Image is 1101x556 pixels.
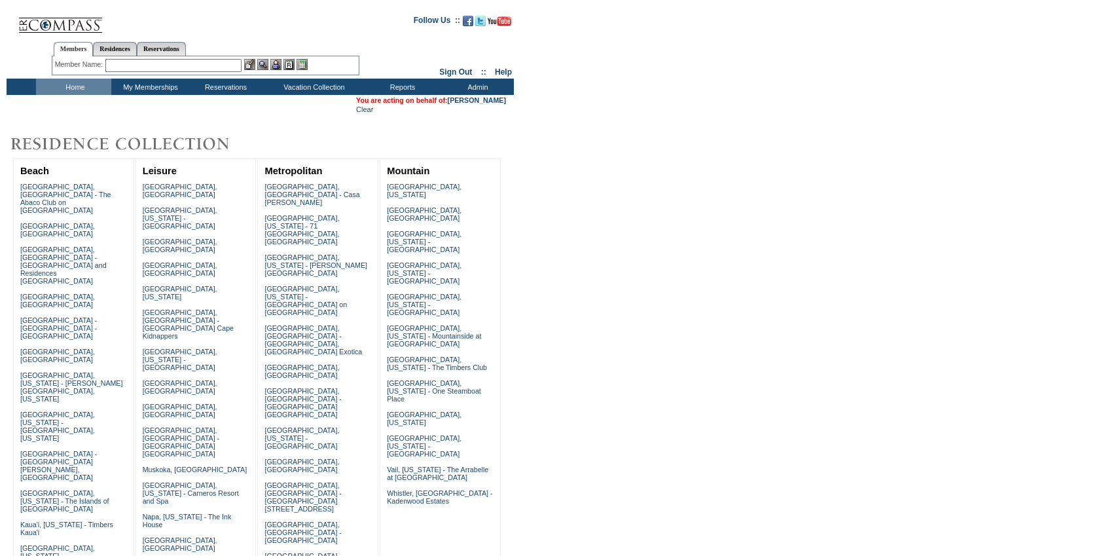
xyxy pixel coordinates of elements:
[387,293,461,316] a: [GEOGRAPHIC_DATA], [US_STATE] - [GEOGRAPHIC_DATA]
[20,489,109,513] a: [GEOGRAPHIC_DATA], [US_STATE] - The Islands of [GEOGRAPHIC_DATA]
[143,166,177,176] a: Leisure
[143,536,217,552] a: [GEOGRAPHIC_DATA], [GEOGRAPHIC_DATA]
[264,387,341,418] a: [GEOGRAPHIC_DATA], [GEOGRAPHIC_DATA] - [GEOGRAPHIC_DATA] [GEOGRAPHIC_DATA]
[475,16,486,26] img: Follow us on Twitter
[111,79,187,95] td: My Memberships
[20,348,95,363] a: [GEOGRAPHIC_DATA], [GEOGRAPHIC_DATA]
[387,230,461,253] a: [GEOGRAPHIC_DATA], [US_STATE] - [GEOGRAPHIC_DATA]
[18,7,103,33] img: Compass Home
[244,59,255,70] img: b_edit.gif
[143,206,217,230] a: [GEOGRAPHIC_DATA], [US_STATE] - [GEOGRAPHIC_DATA]
[20,411,95,442] a: [GEOGRAPHIC_DATA], [US_STATE] - [GEOGRAPHIC_DATA], [US_STATE]
[187,79,262,95] td: Reservations
[20,166,49,176] a: Beach
[257,59,268,70] img: View
[7,131,262,157] img: Destinations by Exclusive Resorts
[264,458,339,473] a: [GEOGRAPHIC_DATA], [GEOGRAPHIC_DATA]
[463,16,473,26] img: Become our fan on Facebook
[463,20,473,28] a: Become our fan on Facebook
[488,16,511,26] img: Subscribe to our YouTube Channel
[387,166,429,176] a: Mountain
[439,67,472,77] a: Sign Out
[264,285,347,316] a: [GEOGRAPHIC_DATA], [US_STATE] - [GEOGRAPHIC_DATA] on [GEOGRAPHIC_DATA]
[262,79,363,95] td: Vacation Collection
[36,79,111,95] td: Home
[55,59,105,70] div: Member Name:
[387,489,492,505] a: Whistler, [GEOGRAPHIC_DATA] - Kadenwood Estates
[264,183,359,206] a: [GEOGRAPHIC_DATA], [GEOGRAPHIC_DATA] - Casa [PERSON_NAME]
[143,348,217,371] a: [GEOGRAPHIC_DATA], [US_STATE] - [GEOGRAPHIC_DATA]
[143,285,217,301] a: [GEOGRAPHIC_DATA], [US_STATE]
[20,450,97,481] a: [GEOGRAPHIC_DATA] - [GEOGRAPHIC_DATA][PERSON_NAME], [GEOGRAPHIC_DATA]
[283,59,295,70] img: Reservations
[93,42,137,56] a: Residences
[414,14,460,30] td: Follow Us ::
[264,363,339,379] a: [GEOGRAPHIC_DATA], [GEOGRAPHIC_DATA]
[143,261,217,277] a: [GEOGRAPHIC_DATA], [GEOGRAPHIC_DATA]
[270,59,281,70] img: Impersonate
[20,183,111,214] a: [GEOGRAPHIC_DATA], [GEOGRAPHIC_DATA] - The Abaco Club on [GEOGRAPHIC_DATA]
[20,246,107,285] a: [GEOGRAPHIC_DATA], [GEOGRAPHIC_DATA] - [GEOGRAPHIC_DATA] and Residences [GEOGRAPHIC_DATA]
[356,105,373,113] a: Clear
[439,79,514,95] td: Admin
[54,42,94,56] a: Members
[143,238,217,253] a: [GEOGRAPHIC_DATA], [GEOGRAPHIC_DATA]
[264,481,341,513] a: [GEOGRAPHIC_DATA], [GEOGRAPHIC_DATA] - [GEOGRAPHIC_DATA][STREET_ADDRESS]
[488,20,511,28] a: Subscribe to our YouTube Channel
[475,20,486,28] a: Follow us on Twitter
[137,42,186,56] a: Reservations
[143,308,234,340] a: [GEOGRAPHIC_DATA], [GEOGRAPHIC_DATA] - [GEOGRAPHIC_DATA] Cape Kidnappers
[387,183,461,198] a: [GEOGRAPHIC_DATA], [US_STATE]
[143,466,247,473] a: Muskoka, [GEOGRAPHIC_DATA]
[264,521,341,544] a: [GEOGRAPHIC_DATA], [GEOGRAPHIC_DATA] - [GEOGRAPHIC_DATA]
[481,67,486,77] span: ::
[143,426,219,458] a: [GEOGRAPHIC_DATA], [GEOGRAPHIC_DATA] - [GEOGRAPHIC_DATA] [GEOGRAPHIC_DATA]
[20,222,95,238] a: [GEOGRAPHIC_DATA], [GEOGRAPHIC_DATA]
[387,324,481,348] a: [GEOGRAPHIC_DATA], [US_STATE] - Mountainside at [GEOGRAPHIC_DATA]
[143,379,217,395] a: [GEOGRAPHIC_DATA], [GEOGRAPHIC_DATA]
[20,316,97,340] a: [GEOGRAPHIC_DATA] - [GEOGRAPHIC_DATA] - [GEOGRAPHIC_DATA]
[143,513,232,528] a: Napa, [US_STATE] - The Ink House
[387,206,461,222] a: [GEOGRAPHIC_DATA], [GEOGRAPHIC_DATA]
[495,67,512,77] a: Help
[363,79,439,95] td: Reports
[387,356,487,371] a: [GEOGRAPHIC_DATA], [US_STATE] - The Timbers Club
[387,261,461,285] a: [GEOGRAPHIC_DATA], [US_STATE] - [GEOGRAPHIC_DATA]
[448,96,506,104] a: [PERSON_NAME]
[356,96,506,104] span: You are acting on behalf of:
[264,324,362,356] a: [GEOGRAPHIC_DATA], [GEOGRAPHIC_DATA] - [GEOGRAPHIC_DATA], [GEOGRAPHIC_DATA] Exotica
[297,59,308,70] img: b_calculator.gif
[20,521,113,536] a: Kaua'i, [US_STATE] - Timbers Kaua'i
[264,214,339,246] a: [GEOGRAPHIC_DATA], [US_STATE] - 71 [GEOGRAPHIC_DATA], [GEOGRAPHIC_DATA]
[20,293,95,308] a: [GEOGRAPHIC_DATA], [GEOGRAPHIC_DATA]
[387,411,461,426] a: [GEOGRAPHIC_DATA], [US_STATE]
[387,434,461,458] a: [GEOGRAPHIC_DATA], [US_STATE] - [GEOGRAPHIC_DATA]
[387,466,488,481] a: Vail, [US_STATE] - The Arrabelle at [GEOGRAPHIC_DATA]
[143,183,217,198] a: [GEOGRAPHIC_DATA], [GEOGRAPHIC_DATA]
[20,371,123,403] a: [GEOGRAPHIC_DATA], [US_STATE] - [PERSON_NAME][GEOGRAPHIC_DATA], [US_STATE]
[387,379,481,403] a: [GEOGRAPHIC_DATA], [US_STATE] - One Steamboat Place
[143,403,217,418] a: [GEOGRAPHIC_DATA], [GEOGRAPHIC_DATA]
[264,166,322,176] a: Metropolitan
[143,481,239,505] a: [GEOGRAPHIC_DATA], [US_STATE] - Carneros Resort and Spa
[264,426,339,450] a: [GEOGRAPHIC_DATA], [US_STATE] - [GEOGRAPHIC_DATA]
[264,253,367,277] a: [GEOGRAPHIC_DATA], [US_STATE] - [PERSON_NAME][GEOGRAPHIC_DATA]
